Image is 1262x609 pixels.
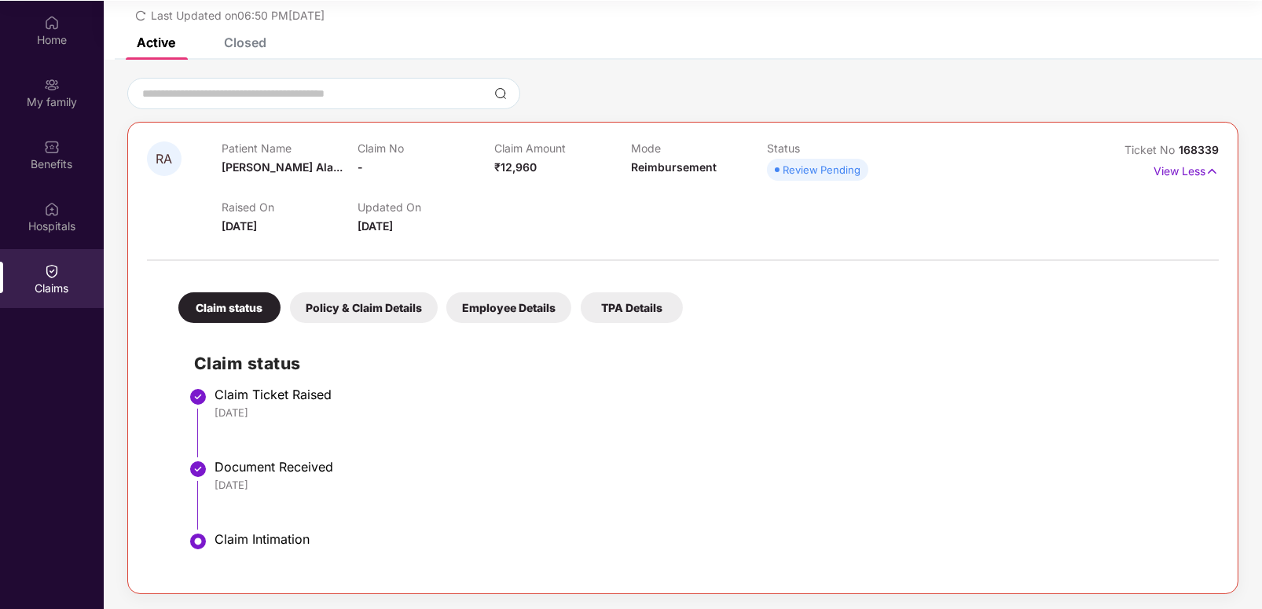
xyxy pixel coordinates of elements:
[494,141,631,155] p: Claim Amount
[189,387,207,406] img: svg+xml;base64,PHN2ZyBpZD0iU3RlcC1Eb25lLTMyeDMyIiB4bWxucz0iaHR0cDovL3d3dy53My5vcmcvMjAwMC9zdmciIH...
[494,160,537,174] span: ₹12,960
[1205,163,1219,180] img: svg+xml;base64,PHN2ZyB4bWxucz0iaHR0cDovL3d3dy53My5vcmcvMjAwMC9zdmciIHdpZHRoPSIxNyIgaGVpZ2h0PSIxNy...
[446,292,571,323] div: Employee Details
[44,139,60,155] img: svg+xml;base64,PHN2ZyBpZD0iQmVuZWZpdHMiIHhtbG5zPSJodHRwOi8vd3d3LnczLm9yZy8yMDAwL3N2ZyIgd2lkdGg9Ij...
[631,160,717,174] span: Reimbursement
[215,531,1203,547] div: Claim Intimation
[156,152,173,166] span: RA
[189,532,207,551] img: svg+xml;base64,PHN2ZyBpZD0iU3RlcC1BY3RpdmUtMzJ4MzIiIHhtbG5zPSJodHRwOi8vd3d3LnczLm9yZy8yMDAwL3N2Zy...
[224,35,266,50] div: Closed
[581,292,683,323] div: TPA Details
[290,292,438,323] div: Policy & Claim Details
[135,9,146,22] span: redo
[631,141,768,155] p: Mode
[194,350,1203,376] h2: Claim status
[137,35,175,50] div: Active
[222,141,358,155] p: Patient Name
[1179,143,1219,156] span: 168339
[358,141,494,155] p: Claim No
[222,219,257,233] span: [DATE]
[44,201,60,217] img: svg+xml;base64,PHN2ZyBpZD0iSG9zcGl0YWxzIiB4bWxucz0iaHR0cDovL3d3dy53My5vcmcvMjAwMC9zdmciIHdpZHRoPS...
[44,15,60,31] img: svg+xml;base64,PHN2ZyBpZD0iSG9tZSIgeG1sbnM9Imh0dHA6Ly93d3cudzMub3JnLzIwMDAvc3ZnIiB3aWR0aD0iMjAiIG...
[178,292,281,323] div: Claim status
[1154,159,1219,180] p: View Less
[767,141,904,155] p: Status
[215,459,1203,475] div: Document Received
[222,200,358,214] p: Raised On
[358,160,363,174] span: -
[358,200,494,214] p: Updated On
[358,219,393,233] span: [DATE]
[215,387,1203,402] div: Claim Ticket Raised
[151,9,325,22] span: Last Updated on 06:50 PM[DATE]
[783,162,860,178] div: Review Pending
[215,478,1203,492] div: [DATE]
[222,160,343,174] span: [PERSON_NAME] Ala...
[1124,143,1179,156] span: Ticket No
[215,405,1203,420] div: [DATE]
[494,87,507,100] img: svg+xml;base64,PHN2ZyBpZD0iU2VhcmNoLTMyeDMyIiB4bWxucz0iaHR0cDovL3d3dy53My5vcmcvMjAwMC9zdmciIHdpZH...
[44,77,60,93] img: svg+xml;base64,PHN2ZyB3aWR0aD0iMjAiIGhlaWdodD0iMjAiIHZpZXdCb3g9IjAgMCAyMCAyMCIgZmlsbD0ibm9uZSIgeG...
[189,460,207,479] img: svg+xml;base64,PHN2ZyBpZD0iU3RlcC1Eb25lLTMyeDMyIiB4bWxucz0iaHR0cDovL3d3dy53My5vcmcvMjAwMC9zdmciIH...
[44,263,60,279] img: svg+xml;base64,PHN2ZyBpZD0iQ2xhaW0iIHhtbG5zPSJodHRwOi8vd3d3LnczLm9yZy8yMDAwL3N2ZyIgd2lkdGg9IjIwIi...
